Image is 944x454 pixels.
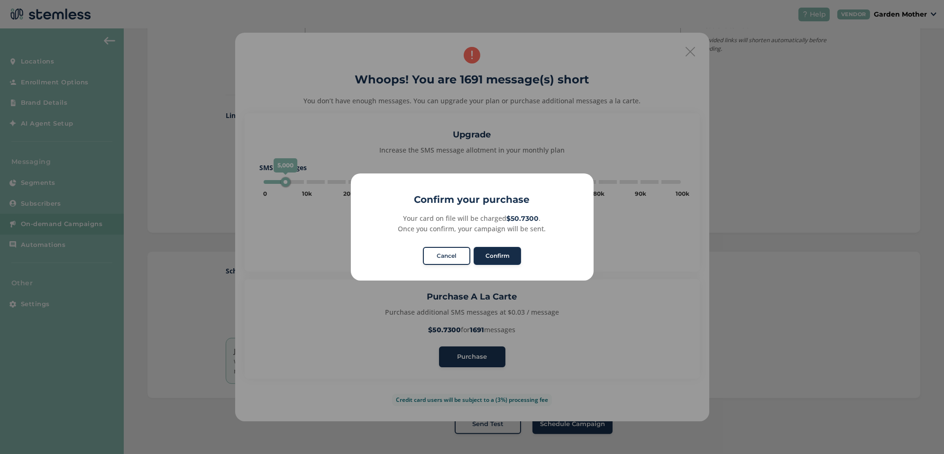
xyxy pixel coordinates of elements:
[474,247,521,265] button: Confirm
[351,192,594,207] h2: Confirm your purchase
[423,247,470,265] button: Cancel
[361,213,583,234] div: Your card on file will be charged . Once you confirm, your campaign will be sent.
[507,214,539,223] strong: $50.7300
[897,409,944,454] iframe: Chat Widget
